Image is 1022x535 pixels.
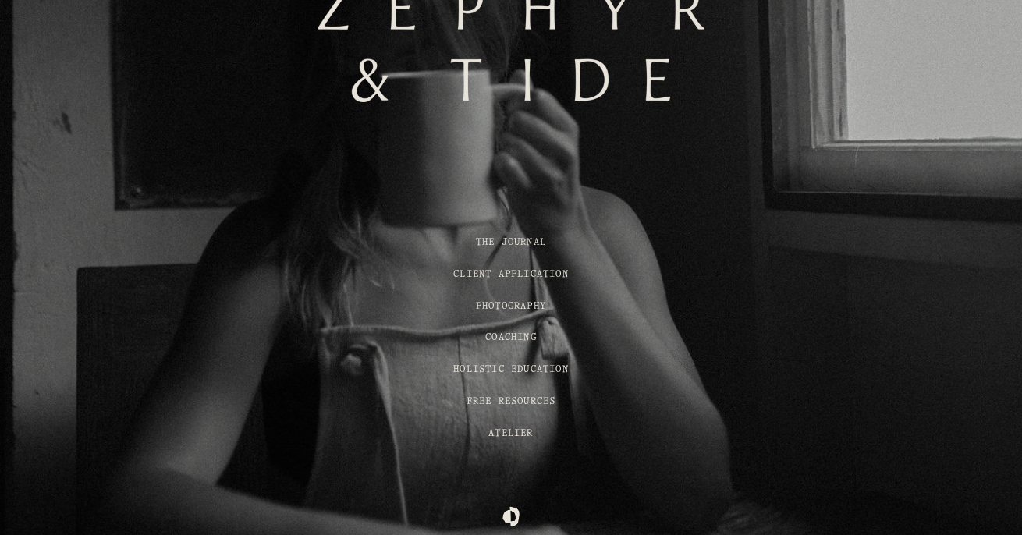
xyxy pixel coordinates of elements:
[476,238,546,246] a: THE JOURNAL
[453,365,569,374] a: Holistic Education
[485,333,537,342] a: Coaching
[467,397,556,406] a: FREE RESOURCES
[488,429,533,438] a: Atelier
[453,270,569,278] a: CLIENT APPLICATION
[476,302,546,310] a: Photography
